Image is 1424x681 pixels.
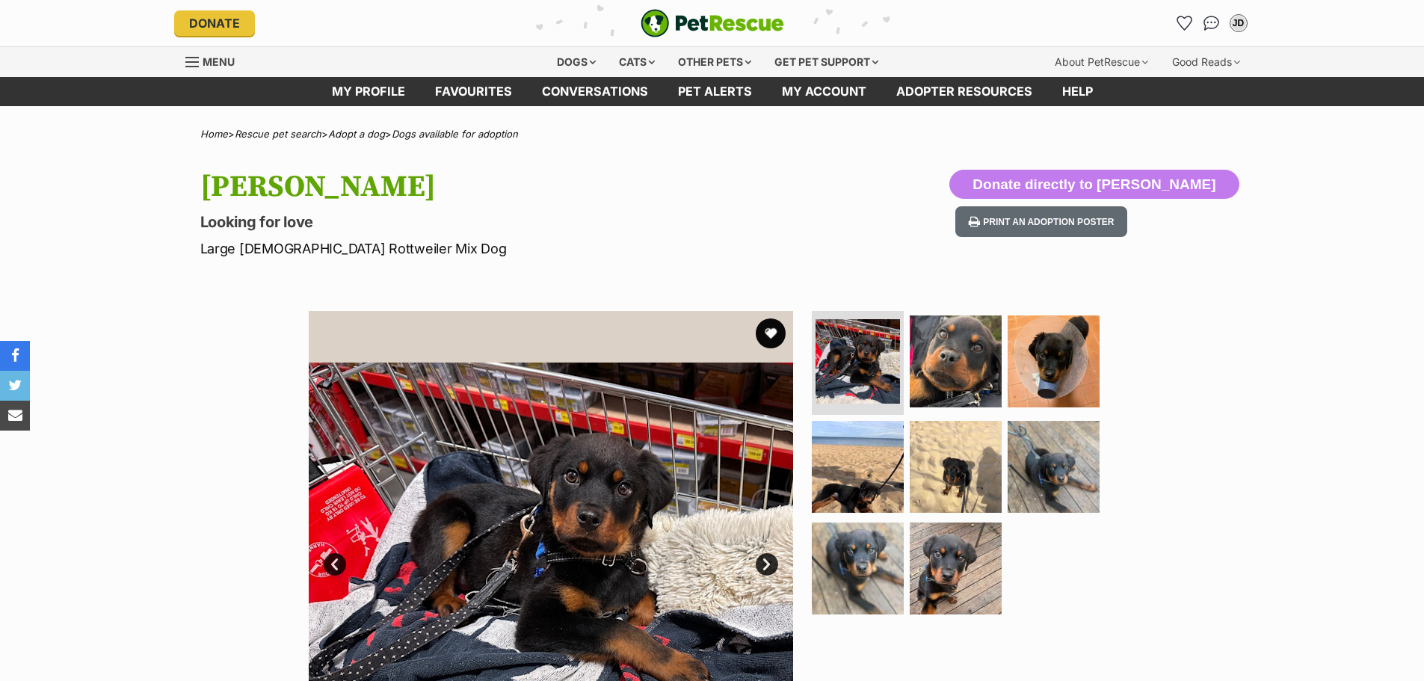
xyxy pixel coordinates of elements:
[420,77,527,106] a: Favourites
[1173,11,1251,35] ul: Account quick links
[200,170,833,204] h1: [PERSON_NAME]
[668,47,762,77] div: Other pets
[392,128,518,140] a: Dogs available for adoption
[527,77,663,106] a: conversations
[756,318,786,348] button: favourite
[881,77,1047,106] a: Adopter resources
[812,421,904,513] img: Photo of Cody
[608,47,665,77] div: Cats
[200,238,833,259] p: Large [DEMOGRAPHIC_DATA] Rottweiler Mix Dog
[1008,421,1100,513] img: Photo of Cody
[1044,47,1159,77] div: About PetRescue
[1173,11,1197,35] a: Favourites
[949,170,1239,200] button: Donate directly to [PERSON_NAME]
[324,553,346,576] a: Prev
[1227,11,1251,35] button: My account
[910,315,1002,407] img: Photo of Cody
[1203,16,1219,31] img: chat-41dd97257d64d25036548639549fe6c8038ab92f7586957e7f3b1b290dea8141.svg
[910,523,1002,614] img: Photo of Cody
[756,553,778,576] a: Next
[185,47,245,74] a: Menu
[328,128,385,140] a: Adopt a dog
[1200,11,1224,35] a: Conversations
[1008,315,1100,407] img: Photo of Cody
[641,9,784,37] img: logo-e224e6f780fb5917bec1dbf3a21bbac754714ae5b6737aabdf751b685950b380.svg
[1231,16,1246,31] div: JD
[1047,77,1108,106] a: Help
[174,10,255,36] a: Donate
[1162,47,1251,77] div: Good Reads
[641,9,784,37] a: PetRescue
[816,319,900,404] img: Photo of Cody
[200,212,833,232] p: Looking for love
[546,47,606,77] div: Dogs
[910,421,1002,513] img: Photo of Cody
[663,77,767,106] a: Pet alerts
[163,129,1262,140] div: > > >
[203,55,235,68] span: Menu
[235,128,321,140] a: Rescue pet search
[317,77,420,106] a: My profile
[200,128,228,140] a: Home
[812,523,904,614] img: Photo of Cody
[955,206,1127,237] button: Print an adoption poster
[764,47,889,77] div: Get pet support
[767,77,881,106] a: My account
